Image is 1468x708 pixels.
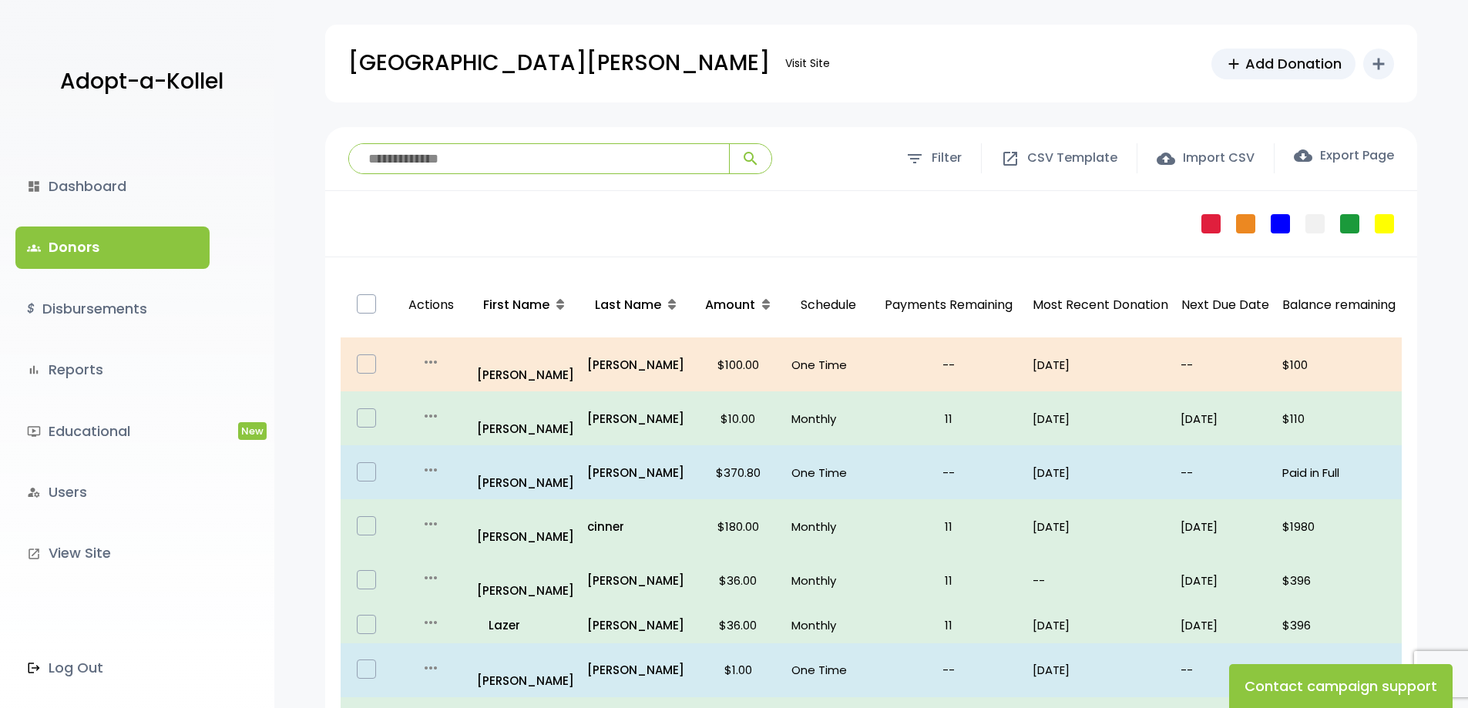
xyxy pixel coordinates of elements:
p: Actions [399,279,463,332]
i: $ [27,298,35,320]
p: [DATE] [1181,408,1270,429]
span: search [741,149,760,168]
a: [PERSON_NAME] [587,615,685,636]
span: groups [27,241,41,255]
p: $10.00 [697,408,779,429]
a: [PERSON_NAME] [587,462,685,483]
p: [PERSON_NAME] [477,559,575,601]
span: New [238,422,267,440]
p: $110 [1282,408,1396,429]
a: [PERSON_NAME] [477,398,575,439]
i: more_horiz [422,569,440,587]
a: addAdd Donation [1211,49,1355,79]
a: [PERSON_NAME] [587,659,685,680]
p: $180.00 [697,516,779,537]
i: more_horiz [422,659,440,677]
p: $36.00 [697,615,779,636]
a: [PERSON_NAME] [477,505,575,547]
p: Monthly [791,615,865,636]
p: Schedule [791,279,865,332]
span: First Name [483,296,549,314]
p: One Time [791,659,865,680]
p: -- [877,462,1020,483]
a: Lazer [477,615,575,636]
p: 11 [877,408,1020,429]
i: dashboard [27,180,41,193]
p: $396 [1282,570,1396,591]
i: manage_accounts [27,485,41,499]
span: filter_list [905,149,924,168]
span: Last Name [595,296,661,314]
i: more_horiz [422,461,440,479]
span: cloud_download [1294,146,1312,165]
p: Monthly [791,516,865,537]
p: -- [1033,570,1168,591]
label: Export Page [1294,146,1394,165]
i: more_horiz [422,613,440,632]
p: Payments Remaining [877,279,1020,332]
p: -- [877,354,1020,375]
p: $100 [1282,354,1396,375]
button: Contact campaign support [1229,664,1453,708]
p: $370.80 [697,462,779,483]
a: $Disbursements [15,288,210,330]
p: [DATE] [1033,462,1168,483]
a: bar_chartReports [15,349,210,391]
span: CSV Template [1027,147,1117,169]
a: [PERSON_NAME] [477,344,575,385]
i: more_horiz [422,407,440,425]
p: $1.00 [697,659,779,680]
a: Adopt-a-Kollel [52,45,223,119]
p: -- [877,659,1020,680]
span: add [1225,55,1242,72]
p: [PERSON_NAME] [587,570,685,591]
a: groupsDonors [15,226,210,268]
p: Next Due Date [1181,294,1270,317]
p: Adopt-a-Kollel [60,62,223,101]
i: add [1369,55,1388,73]
p: -- [1181,659,1270,680]
i: ondemand_video [27,424,41,438]
a: Visit Site [778,49,838,79]
p: [DATE] [1033,615,1168,636]
button: search [729,144,771,173]
p: One Time [791,462,865,483]
a: [PERSON_NAME] [477,649,575,691]
a: manage_accountsUsers [15,471,210,513]
p: [DATE] [1033,659,1168,680]
span: Import CSV [1183,147,1255,169]
p: [DATE] [1181,516,1270,537]
p: 11 [877,570,1020,591]
a: cinner [587,516,685,537]
a: dashboardDashboard [15,166,210,207]
p: Paid in Full [1282,462,1396,483]
span: open_in_new [1001,149,1020,168]
p: Most Recent Donation [1033,294,1168,317]
p: [DATE] [1033,354,1168,375]
a: [PERSON_NAME] [477,451,575,493]
i: launch [27,547,41,561]
p: 11 [877,615,1020,636]
p: -- [1181,462,1270,483]
p: $36.00 [697,570,779,591]
p: [DATE] [1033,408,1168,429]
p: $1980 [1282,516,1396,537]
i: more_horiz [422,353,440,371]
p: One Time [791,354,865,375]
p: Balance remaining [1282,294,1396,317]
p: [DATE] [1181,615,1270,636]
p: [DATE] [1181,570,1270,591]
a: [PERSON_NAME] [587,354,685,375]
p: [DATE] [1033,516,1168,537]
button: add [1363,49,1394,79]
p: [PERSON_NAME] [587,408,685,429]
